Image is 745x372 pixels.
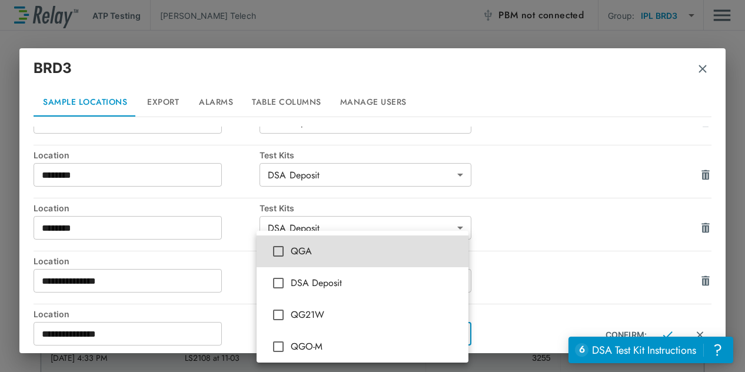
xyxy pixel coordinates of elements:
span: DSA Deposit [291,276,459,290]
span: QGO-M [291,340,459,354]
iframe: Resource center [568,337,733,363]
span: QG21W [291,308,459,322]
span: QGA [291,244,459,258]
